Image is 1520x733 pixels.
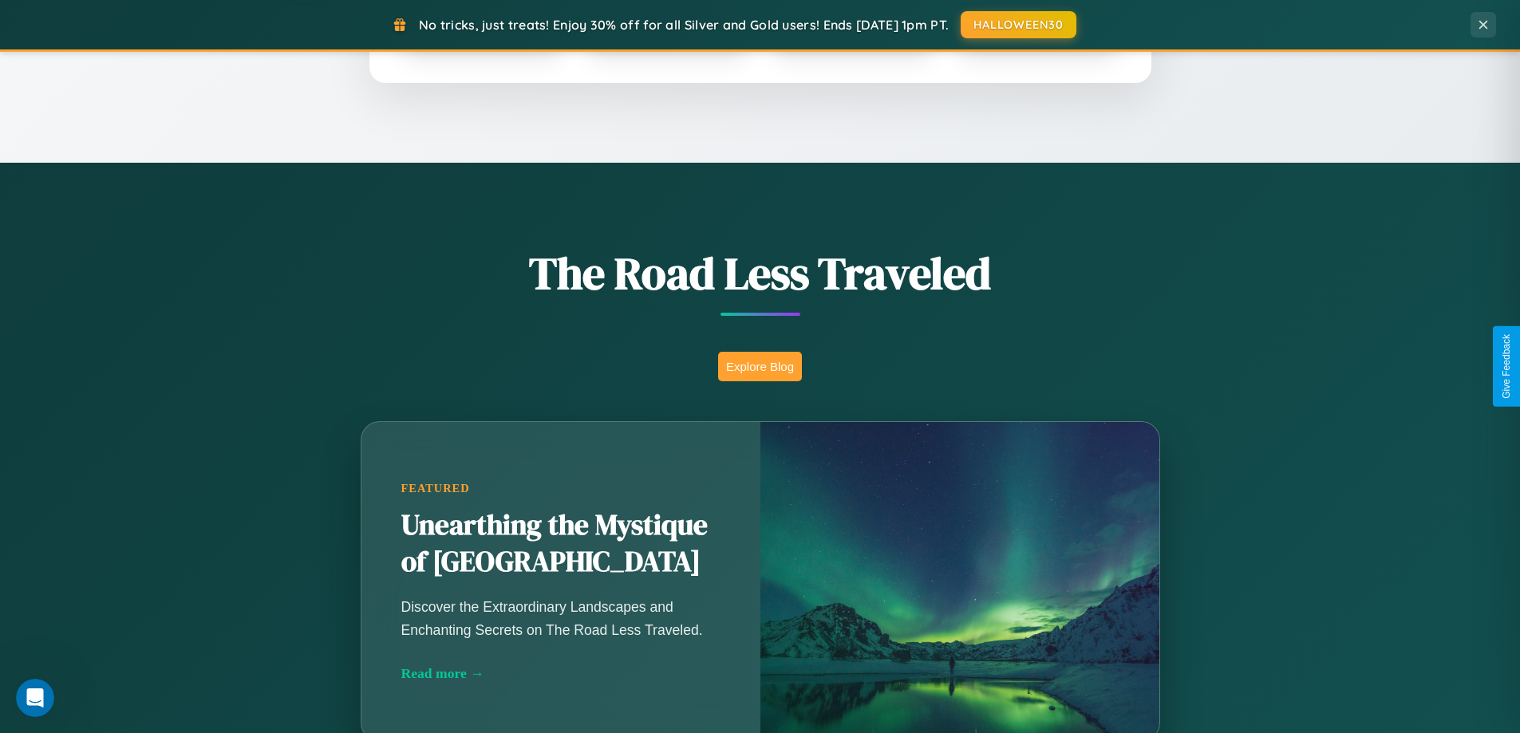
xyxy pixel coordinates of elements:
button: Explore Blog [718,352,802,381]
div: Give Feedback [1501,334,1512,399]
p: Discover the Extraordinary Landscapes and Enchanting Secrets on The Road Less Traveled. [401,596,721,640]
h2: Unearthing the Mystique of [GEOGRAPHIC_DATA] [401,507,721,581]
div: Read more → [401,665,721,682]
button: HALLOWEEN30 [961,11,1076,38]
span: No tricks, just treats! Enjoy 30% off for all Silver and Gold users! Ends [DATE] 1pm PT. [419,17,949,33]
h1: The Road Less Traveled [282,242,1239,304]
iframe: Intercom live chat [16,679,54,717]
div: Featured [401,482,721,495]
